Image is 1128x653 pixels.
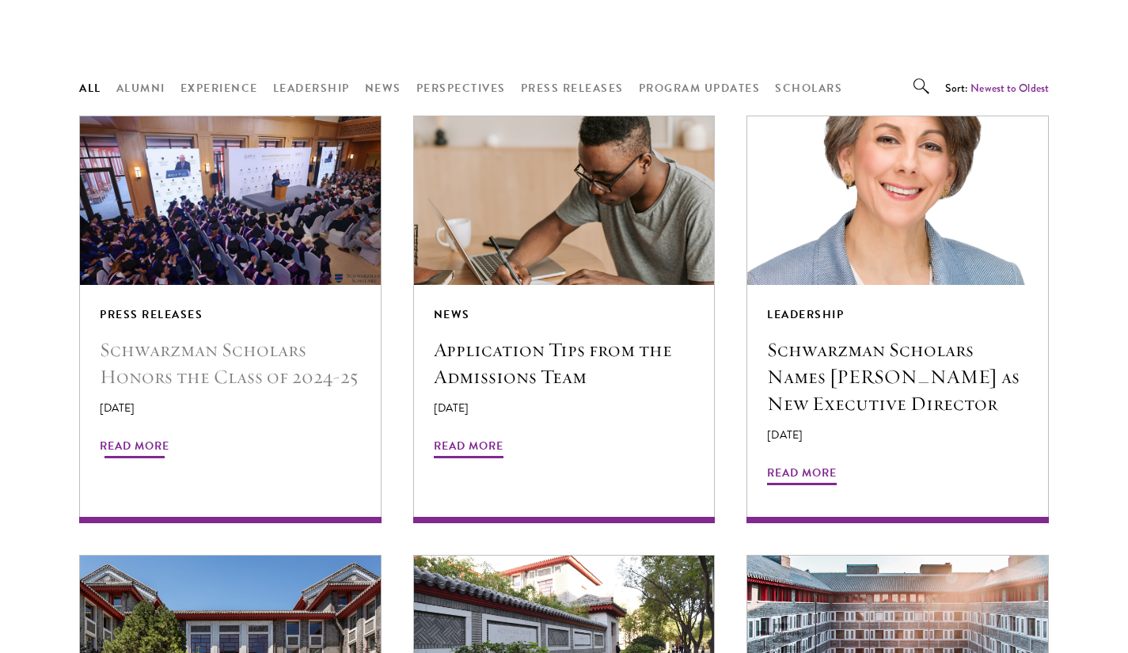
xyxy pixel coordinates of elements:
[416,78,506,98] button: Perspectives
[970,80,1049,97] button: Newest to Oldest
[767,463,837,488] span: Read More
[767,427,1028,443] p: [DATE]
[767,336,1028,417] h5: Schwarzman Scholars Names [PERSON_NAME] as New Executive Director
[80,116,381,524] a: Press Releases Schwarzman Scholars Honors the Class of 2024-25 [DATE] Read More
[365,78,401,98] button: News
[434,400,695,416] p: [DATE]
[945,80,968,96] span: Sort:
[775,78,842,98] button: Scholars
[79,78,101,98] button: All
[180,78,258,98] button: Experience
[521,78,624,98] button: Press Releases
[747,116,1048,524] a: Leadership Schwarzman Scholars Names [PERSON_NAME] as New Executive Director [DATE] Read More
[639,78,761,98] button: Program Updates
[767,305,1028,325] div: Leadership
[100,400,361,416] p: [DATE]
[100,336,361,390] h5: Schwarzman Scholars Honors the Class of 2024-25
[116,78,165,98] button: Alumni
[434,336,695,390] h5: Application Tips from the Admissions Team
[100,305,361,325] div: Press Releases
[100,436,169,461] span: Read More
[434,305,695,325] div: News
[273,78,350,98] button: Leadership
[434,436,503,461] span: Read More
[414,116,715,524] a: News Application Tips from the Admissions Team [DATE] Read More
